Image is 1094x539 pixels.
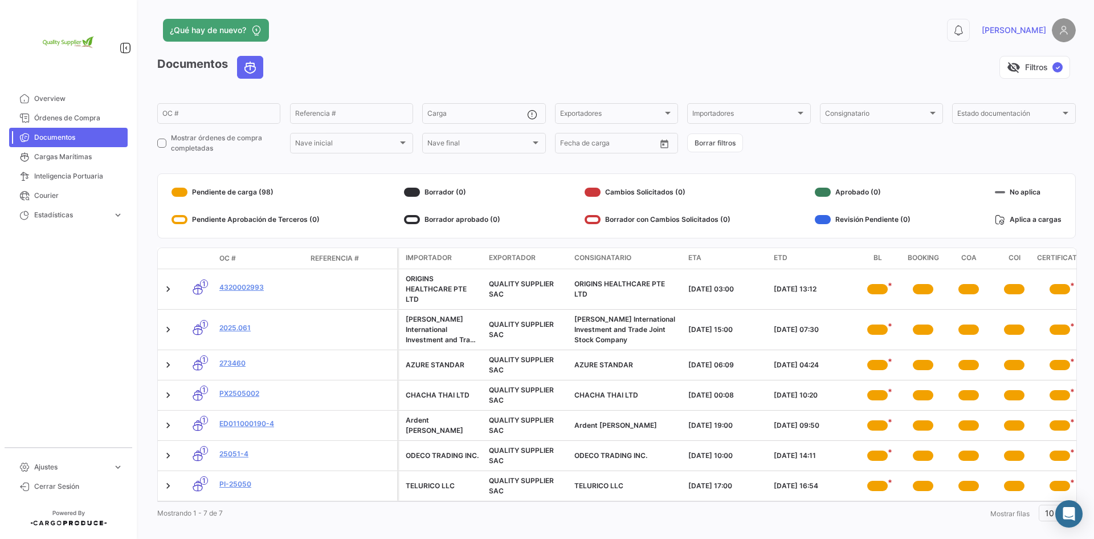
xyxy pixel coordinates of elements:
a: PI-25050 [219,479,301,489]
a: Overview [9,89,128,108]
div: QUALITY SUPPLIER SAC [489,279,565,299]
div: TELURICO LLC [406,481,480,491]
span: TELURICO LLC [574,481,623,490]
span: ¿Qué hay de nuevo? [170,25,246,36]
a: 4320002993 [219,282,301,293]
div: Borrador aprobado (0) [404,210,500,229]
span: 1 [200,386,208,394]
div: [PERSON_NAME] International Investment and Trade Joint Stock Company [406,314,480,345]
span: ORIGINS HEALTHCARE PTE LTD [574,279,665,298]
span: COA [961,253,977,264]
div: [DATE] 03:00 [688,284,765,294]
div: Borrador (0) [404,183,500,201]
span: Estado documentación [957,111,1060,119]
div: No aplica [995,183,1062,201]
span: BL [873,253,882,264]
span: ODECO TRADING INC. [574,451,647,460]
div: Borrador con Cambios Solicitados (0) [585,210,730,229]
div: AZURE STANDAR [406,360,480,370]
span: Inteligencia Portuaria [34,171,123,181]
a: ED011000190-4 [219,419,301,429]
div: Cambios Solicitados (0) [585,183,730,201]
div: Pendiente Aprobación de Terceros (0) [172,210,320,229]
span: Mostrar filas [990,509,1030,518]
span: Importadores [692,111,795,119]
datatable-header-cell: Booking [900,248,946,269]
button: ¿Qué hay de nuevo? [163,19,269,42]
span: Exportador [489,253,536,263]
datatable-header-cell: Modo de Transporte [181,254,215,263]
span: 1 [200,320,208,329]
span: Mostrando 1 - 7 de 7 [157,509,223,517]
span: Nave inicial [295,141,398,149]
a: Expand/Collapse Row [162,324,174,335]
span: Ajustes [34,462,108,472]
span: Órdenes de Compra [34,113,123,123]
div: Abrir Intercom Messenger [1055,500,1083,528]
span: ETA [688,253,701,263]
a: 2025.061 [219,323,301,333]
datatable-header-cell: OC # [215,249,306,268]
span: expand_more [113,210,123,220]
div: [DATE] 19:00 [688,420,765,431]
span: Ardent Mills [574,421,657,429]
div: [DATE] 00:08 [688,390,765,400]
span: 1 [200,476,208,485]
div: [DATE] 16:54 [774,481,850,491]
a: Expand/Collapse Row [162,283,174,295]
span: Phan Nguyen International Investment and Trade Joint Stock Company [574,315,675,344]
button: Borrar filtros [687,133,743,152]
div: QUALITY SUPPLIER SAC [489,476,565,496]
div: QUALITY SUPPLIER SAC [489,355,565,375]
a: Expand/Collapse Row [162,390,174,401]
img: placeholder-user.png [1052,18,1076,42]
span: Mostrar órdenes de compra completadas [171,133,280,153]
div: QUALITY SUPPLIER SAC [489,445,565,466]
datatable-header-cell: COI [991,248,1037,269]
div: Aplica a cargas [995,210,1062,229]
span: expand_more [113,462,123,472]
div: QUALITY SUPPLIER SAC [489,385,565,406]
datatable-header-cell: Certificate of Origin [1037,248,1083,269]
span: Referencia # [311,253,359,264]
span: CHACHA THAI LTD [574,391,638,399]
a: Expand/Collapse Row [162,420,174,431]
span: Overview [34,94,123,104]
div: ODECO TRADING INC. [406,451,480,461]
img: 2e1e32d8-98e2-4bbc-880e-a7f20153c351.png [40,14,97,71]
div: [DATE] 04:24 [774,360,850,370]
span: Certificate of Origin [1037,253,1083,264]
span: Estadísticas [34,210,108,220]
a: PX2505002 [219,388,301,399]
div: [DATE] 17:00 [688,481,765,491]
span: Importador [406,253,452,263]
div: Pendiente de carga (98) [172,183,320,201]
span: Nave final [427,141,530,149]
span: Cerrar Sesión [34,481,123,492]
span: 1 [200,279,208,288]
span: COI [1009,253,1020,264]
div: [DATE] 10:20 [774,390,850,400]
a: Expand/Collapse Row [162,359,174,371]
div: CHACHA THAI LTD [406,390,480,400]
span: 1 [200,355,208,364]
span: 10 [1045,508,1054,518]
datatable-header-cell: Importador [399,248,484,269]
div: [DATE] 13:12 [774,284,850,294]
a: Expand/Collapse Row [162,480,174,492]
datatable-header-cell: Consignatario [570,248,684,269]
div: Aprobado (0) [815,183,911,201]
a: 273460 [219,358,301,368]
datatable-header-cell: ETA [684,248,769,269]
span: Consignatario [574,253,631,263]
datatable-header-cell: ETD [769,248,855,269]
input: Desde [560,141,581,149]
div: QUALITY SUPPLIER SAC [489,319,565,340]
button: visibility_offFiltros✓ [999,56,1070,79]
div: [DATE] 09:50 [774,420,850,431]
datatable-header-cell: BL [855,248,900,269]
div: [DATE] 07:30 [774,325,850,335]
span: OC # [219,253,236,264]
span: Courier [34,191,123,201]
span: Consignatario [825,111,928,119]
